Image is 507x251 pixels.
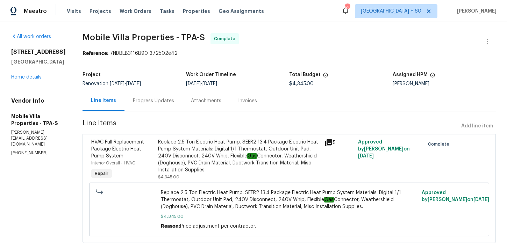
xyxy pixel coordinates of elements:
span: [PERSON_NAME] [454,8,497,15]
h5: Work Order Timeline [186,72,236,77]
span: Mobile Villa Properties - TPA-S [83,33,205,42]
span: [DATE] [358,154,374,158]
span: [DATE] [110,81,124,86]
span: Complete [428,141,452,148]
div: Invoices [238,97,257,104]
span: Renovation [83,81,141,86]
span: [DATE] [186,81,201,86]
em: Gas [324,197,334,202]
div: Replace 2.5 Ton Electric Heat Pump. SEER2 13.4 Package Electric Heat Pump System Materials: Digit... [158,139,321,174]
span: Repair [92,170,111,177]
span: Maestro [24,8,47,15]
h5: Project [83,72,101,77]
div: 7NDBEB3116B90-372502e42 [83,50,496,57]
span: Work Orders [120,8,151,15]
span: - [186,81,217,86]
span: The total cost of line items that have been proposed by Opendoor. This sum includes line items th... [323,72,328,81]
h4: Vendor Info [11,97,66,104]
span: [DATE] [473,197,489,202]
a: All work orders [11,34,51,39]
div: 5 [324,139,354,147]
p: [PERSON_NAME][EMAIL_ADDRESS][DOMAIN_NAME] [11,130,66,147]
h2: [STREET_ADDRESS] [11,49,66,56]
span: HVAC Full Replacement Package Electric Heat Pump System [91,140,144,158]
span: Price adjustment per contractor. [180,224,256,229]
span: Visits [67,8,81,15]
span: Geo Assignments [219,8,264,15]
span: [DATE] [202,81,217,86]
h5: [GEOGRAPHIC_DATA] [11,58,66,65]
div: Attachments [191,97,221,104]
a: Home details [11,75,42,80]
span: [GEOGRAPHIC_DATA] + 60 [361,8,421,15]
span: Interior Overall - HVAC [91,161,135,165]
span: $4,345.00 [158,175,179,179]
div: 520 [345,4,350,11]
span: Properties [183,8,210,15]
span: Tasks [160,9,174,14]
div: [PERSON_NAME] [393,81,496,86]
span: $4,345.00 [289,81,314,86]
span: - [110,81,141,86]
div: Line Items [91,97,116,104]
div: Progress Updates [133,97,174,104]
h5: Assigned HPM [393,72,428,77]
h5: Mobile Villa Properties - TPA-S [11,113,66,127]
b: Reference: [83,51,108,56]
span: Replace 2.5 Ton Electric Heat Pump. SEER2 13.4 Package Electric Heat Pump System Materials: Digit... [161,189,417,210]
span: The hpm assigned to this work order. [430,72,435,81]
p: [PHONE_NUMBER] [11,150,66,156]
span: Reason: [161,224,180,229]
span: Projects [90,8,111,15]
span: Complete [214,35,238,42]
span: [DATE] [126,81,141,86]
span: Line Items [83,120,458,133]
em: Gas [247,153,257,159]
span: $4,345.00 [161,213,417,220]
span: Approved by [PERSON_NAME] on [422,190,489,202]
span: Approved by [PERSON_NAME] on [358,140,410,158]
h5: Total Budget [289,72,321,77]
